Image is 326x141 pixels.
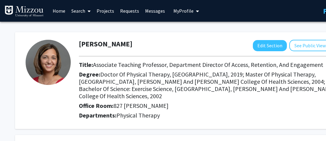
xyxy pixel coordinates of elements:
[142,0,168,21] a: Messages
[50,0,68,21] a: Home
[253,40,287,51] button: Edit Section
[113,102,169,109] span: 827 [PERSON_NAME]
[173,8,194,14] span: My Profile
[93,61,323,68] span: Associate Teaching Professor, Department Director Of Access, Retention, And Engagement
[79,40,132,49] h1: [PERSON_NAME]
[26,40,71,85] img: Profile Picture
[117,0,142,21] a: Requests
[5,5,44,17] img: University of Missouri Logo
[94,0,117,21] a: Projects
[68,0,94,21] a: Search
[5,114,26,136] iframe: Chat
[116,111,160,119] span: Physical Therapy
